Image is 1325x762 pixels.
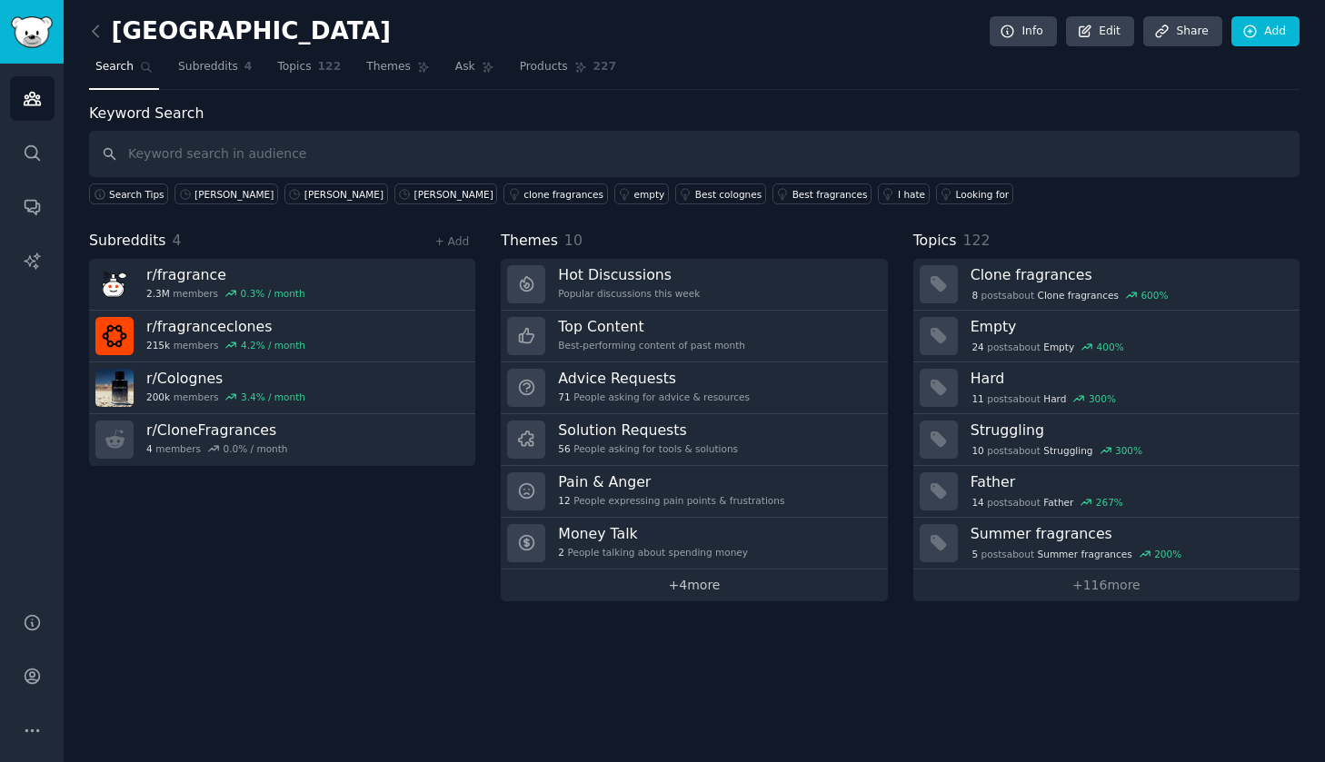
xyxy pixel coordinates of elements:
[89,311,475,362] a: r/fragranceclones215kmembers4.2% / month
[95,369,134,407] img: Colognes
[971,421,1287,440] h3: Struggling
[593,59,617,75] span: 227
[146,265,305,284] h3: r/ fragrance
[1043,496,1073,509] span: Father
[913,466,1300,518] a: Father14postsaboutFather267%
[89,414,475,466] a: r/CloneFragrances4members0.0% / month
[172,53,258,90] a: Subreddits4
[792,188,868,201] div: Best fragrances
[394,183,498,204] a: [PERSON_NAME]
[558,546,564,559] span: 2
[878,183,930,204] a: I hate
[971,392,983,405] span: 11
[898,188,925,201] div: I hate
[174,183,278,204] a: [PERSON_NAME]
[89,230,166,252] span: Subreddits
[1097,341,1124,353] div: 400 %
[558,339,745,351] div: Best-performing content of past month
[558,442,570,455] span: 56
[241,339,305,351] div: 4.2 % / month
[244,59,253,75] span: 4
[558,494,784,507] div: People expressing pain points & frustrations
[971,341,983,353] span: 24
[146,339,305,351] div: members
[971,472,1287,491] h3: Father
[1038,289,1119,302] span: Clone fragrances
[558,472,784,491] h3: Pain & Anger
[449,53,501,90] a: Ask
[558,317,745,336] h3: Top Content
[284,183,388,204] a: [PERSON_NAME]
[178,59,238,75] span: Subreddits
[89,183,168,204] button: Search Tips
[936,183,1013,204] a: Looking for
[173,232,182,249] span: 4
[89,362,475,414] a: r/Colognes200kmembers3.4% / month
[558,287,700,300] div: Popular discussions this week
[558,494,570,507] span: 12
[558,369,750,388] h3: Advice Requests
[414,188,493,201] div: [PERSON_NAME]
[146,339,170,351] span: 215k
[1143,16,1221,47] a: Share
[146,391,170,403] span: 200k
[913,414,1300,466] a: Struggling10postsaboutStruggling300%
[520,59,568,75] span: Products
[558,442,738,455] div: People asking for tools & solutions
[95,265,134,303] img: fragrance
[89,259,475,311] a: r/fragrance2.3Mmembers0.3% / month
[146,442,153,455] span: 4
[971,317,1287,336] h3: Empty
[95,317,134,355] img: fragranceclones
[501,230,558,252] span: Themes
[501,569,887,601] a: +4more
[513,53,623,90] a: Products227
[146,317,305,336] h3: r/ fragranceclones
[971,339,1126,355] div: post s about
[558,546,748,559] div: People talking about spending money
[304,188,384,201] div: [PERSON_NAME]
[675,183,766,204] a: Best colognes
[971,524,1287,543] h3: Summer fragrances
[146,421,288,440] h3: r/ CloneFragrances
[1231,16,1300,47] a: Add
[1089,392,1116,405] div: 300 %
[523,188,603,201] div: clone fragrances
[558,524,748,543] h3: Money Talk
[913,259,1300,311] a: Clone fragrances8postsaboutClone fragrances600%
[503,183,607,204] a: clone fragrances
[558,391,750,403] div: People asking for advice & resources
[455,59,475,75] span: Ask
[146,442,288,455] div: members
[360,53,436,90] a: Themes
[990,16,1057,47] a: Info
[109,188,164,201] span: Search Tips
[614,183,669,204] a: empty
[89,131,1300,177] input: Keyword search in audience
[224,442,288,455] div: 0.0 % / month
[194,188,274,201] div: [PERSON_NAME]
[913,311,1300,362] a: Empty24postsaboutEmpty400%
[146,287,170,300] span: 2.3M
[501,414,887,466] a: Solution Requests56People asking for tools & solutions
[146,369,305,388] h3: r/ Colognes
[558,391,570,403] span: 71
[1115,444,1142,457] div: 300 %
[501,362,887,414] a: Advice Requests71People asking for advice & resources
[241,287,305,300] div: 0.3 % / month
[971,369,1287,388] h3: Hard
[1043,392,1066,405] span: Hard
[241,391,305,403] div: 3.4 % / month
[913,569,1300,601] a: +116more
[501,518,887,569] a: Money Talk2People talking about spending money
[1096,496,1123,509] div: 267 %
[277,59,311,75] span: Topics
[971,548,978,560] span: 5
[913,230,957,252] span: Topics
[11,16,53,48] img: GummySearch logo
[971,391,1118,407] div: post s about
[501,311,887,362] a: Top ContentBest-performing content of past month
[971,442,1144,459] div: post s about
[695,188,762,201] div: Best colognes
[971,546,1183,562] div: post s about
